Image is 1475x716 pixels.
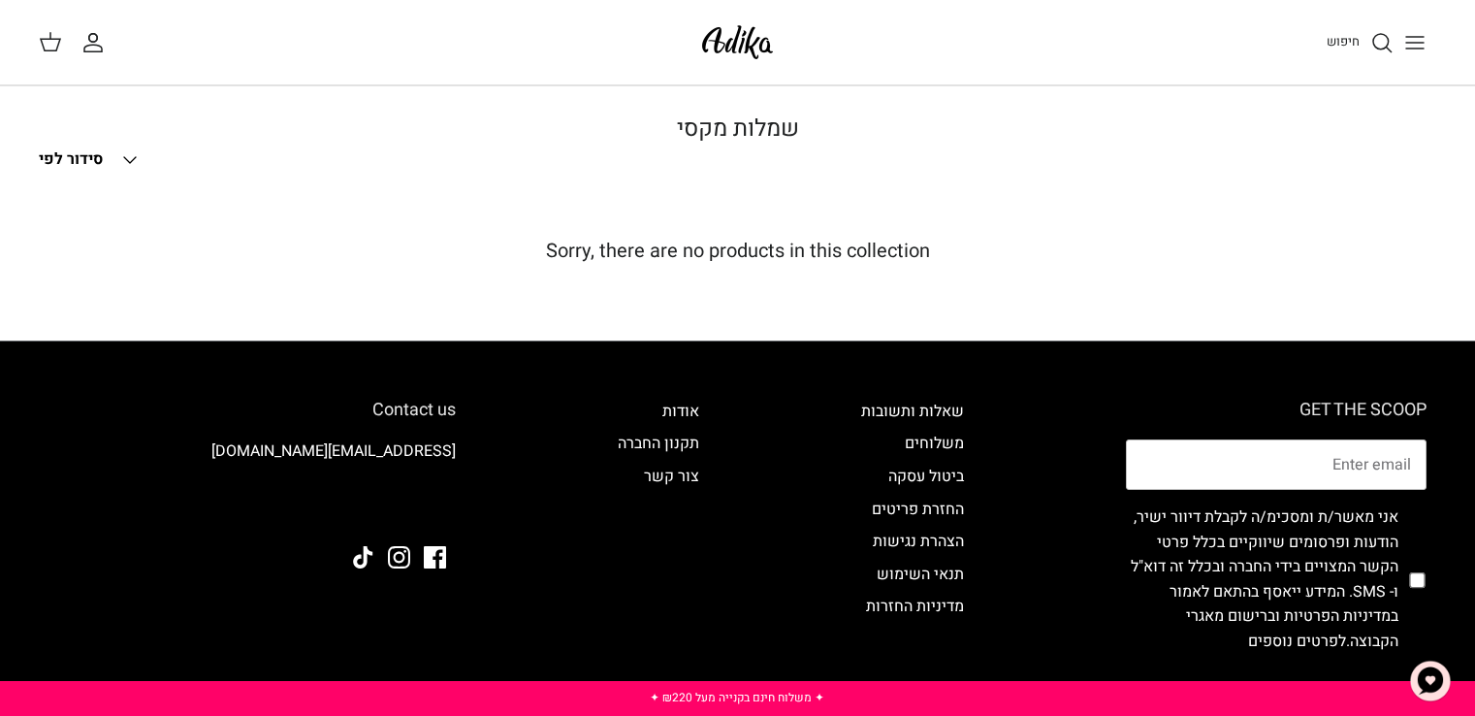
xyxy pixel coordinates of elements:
a: החשבון שלי [81,31,112,54]
a: Instagram [388,546,410,569]
span: סידור לפי [39,147,103,171]
a: לפרטים נוספים [1248,630,1346,653]
img: Adika IL [696,19,779,65]
a: ✦ משלוח חינם בקנייה מעל ₪220 ✦ [650,689,824,706]
a: תנאי השימוש [877,563,964,586]
a: מדיניות החזרות [866,595,964,618]
a: Tiktok [352,546,374,569]
h1: שמלות מקסי [59,115,1417,144]
a: תקנון החברה [618,432,699,455]
a: משלוחים [905,432,964,455]
label: אני מאשר/ת ומסכימ/ה לקבלת דיוור ישיר, הודעות ופרסומים שיווקיים בכלל פרטי הקשר המצויים בידי החברה ... [1126,505,1398,655]
h5: Sorry, there are no products in this collection [39,240,1436,263]
a: שאלות ותשובות [861,400,964,423]
h6: GET THE SCOOP [1126,400,1427,421]
button: Toggle menu [1394,21,1436,64]
a: החזרת פריטים [872,498,964,521]
a: חיפוש [1327,31,1394,54]
a: Facebook [424,546,446,569]
input: Email [1126,439,1427,490]
a: ביטול עסקה [888,465,964,488]
a: הצהרת נגישות [873,530,964,553]
button: צ'אט [1401,652,1459,710]
a: [EMAIL_ADDRESS][DOMAIN_NAME] [211,439,456,463]
a: אודות [662,400,699,423]
img: Adika IL [402,494,456,519]
button: סידור לפי [39,139,142,181]
span: חיפוש [1327,32,1360,50]
h6: Contact us [48,400,456,421]
a: צור קשר [644,465,699,488]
